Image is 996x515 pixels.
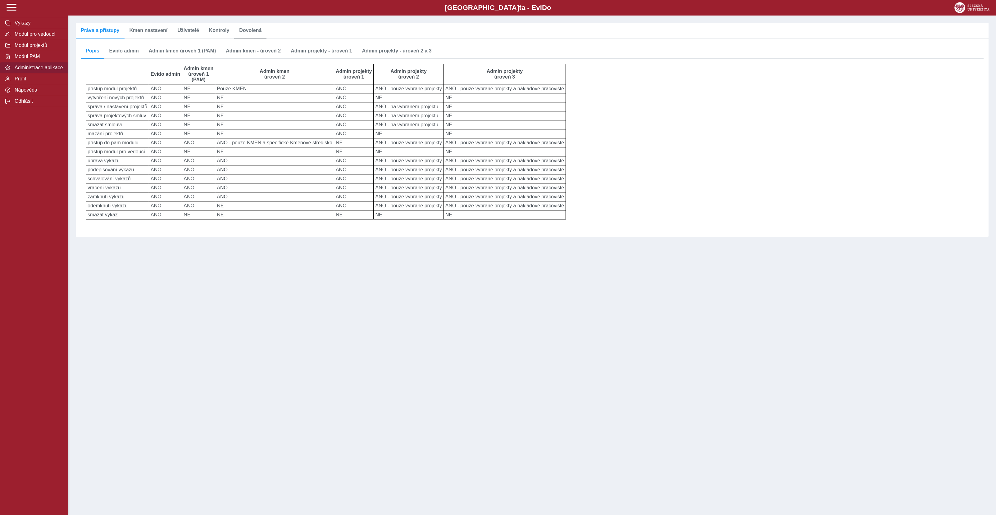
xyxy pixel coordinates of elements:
[374,84,443,93] td: ANO - pouze vybrané projekty
[547,4,551,11] span: o
[443,93,566,102] td: NE
[374,183,443,192] td: ANO - pouze vybrané projekty
[374,93,443,102] td: NE
[443,201,566,210] td: ANO - pouze vybrané projekty a nákladové pracoviště
[374,210,443,219] td: NE
[519,4,521,11] span: t
[86,165,149,174] td: podepisování výkazu
[86,192,149,201] td: zamknutí výkazu
[215,210,334,219] td: NE
[182,84,215,93] td: NE
[215,64,334,84] th: Admin kmen úroveň 2
[334,147,373,156] td: NE
[334,165,373,174] td: ANO
[334,111,373,120] td: ANO
[334,120,373,129] td: ANO
[443,165,566,174] td: ANO - pouze vybrané projekty a nákladové pracoviště
[86,120,149,129] td: smazat smlouvu
[334,156,373,165] td: ANO
[149,102,182,111] td: ANO
[215,111,334,120] td: NE
[182,120,215,129] td: NE
[443,156,566,165] td: ANO - pouze vybrané projekty a nákladové pracoviště
[182,102,215,111] td: NE
[443,111,566,120] td: NE
[182,93,215,102] td: NE
[374,165,443,174] td: ANO - pouze vybrané projekty
[374,138,443,147] td: ANO - pouze vybrané projekty
[86,201,149,210] td: odemknutí výkazu
[443,138,566,147] td: ANO - pouze vybrané projekty a nákladové pracoviště
[182,201,215,210] td: ANO
[443,183,566,192] td: ANO - pouze vybrané projekty a nákladové pracoviště
[443,210,566,219] td: NE
[86,138,149,147] td: přístup do pam modulu
[13,76,63,82] span: Profil
[149,129,182,138] td: ANO
[443,129,566,138] td: NE
[13,54,63,59] span: Modul PAM
[13,98,63,104] span: Odhlásit
[149,210,182,219] td: ANO
[182,183,215,192] td: ANO
[149,111,182,120] td: ANO
[81,28,120,33] span: Práva a přístupy
[334,201,373,210] td: ANO
[86,111,149,120] td: správa projektových smluv
[215,156,334,165] td: ANO
[86,129,149,138] td: mazání projektů
[182,138,215,147] td: ANO
[226,48,281,53] span: Admin kmen - úroveň 2
[374,111,443,120] td: ANO - na vybraném projektu
[182,165,215,174] td: ANO
[334,84,373,93] td: ANO
[149,174,182,183] td: ANO
[443,102,566,111] td: NE
[177,28,199,33] span: Uživatelé
[443,64,566,84] th: Admin projekty úroveň 3
[215,129,334,138] td: NE
[334,93,373,102] td: ANO
[149,183,182,192] td: ANO
[374,102,443,111] td: ANO - na vybraném projektu
[149,93,182,102] td: ANO
[86,102,149,111] td: správa / nastavení projektů
[334,192,373,201] td: ANO
[374,120,443,129] td: ANO - na vybraném projektu
[374,156,443,165] td: ANO - pouze vybrané projekty
[239,28,262,33] span: Dovolená
[215,120,334,129] td: NE
[374,129,443,138] td: NE
[334,174,373,183] td: ANO
[86,156,149,165] td: úprava výkazu
[443,174,566,183] td: ANO - pouze vybrané projekty a nákladové pracoviště
[149,64,182,84] th: Evido admin
[215,102,334,111] td: NE
[209,28,230,33] span: Kontroly
[334,64,373,84] th: Admin projekty úroveň 1
[86,210,149,219] td: smazat výkaz
[334,183,373,192] td: ANO
[86,48,99,53] span: Popis
[13,20,63,26] span: Výkazy
[334,102,373,111] td: ANO
[334,210,373,219] td: NE
[86,147,149,156] td: přístup modul pro vedoucí
[149,138,182,147] td: ANO
[182,156,215,165] td: ANO
[182,147,215,156] td: NE
[149,84,182,93] td: ANO
[954,2,989,13] img: logo_web_su.png
[443,84,566,93] td: ANO - pouze vybrané projekty a nákladové pracoviště
[542,4,547,11] span: D
[374,64,443,84] th: Admin projekty úroveň 2
[13,31,63,37] span: Modul pro vedoucí
[334,138,373,147] td: NE
[149,192,182,201] td: ANO
[19,4,977,12] b: [GEOGRAPHIC_DATA] a - Evi
[374,174,443,183] td: ANO - pouze vybrané projekty
[86,183,149,192] td: vracení výkazu
[362,48,432,53] span: Admin projekty - úroveň 2 a 3
[130,28,168,33] span: Kmen nastavení
[86,84,149,93] td: přístup modul projektů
